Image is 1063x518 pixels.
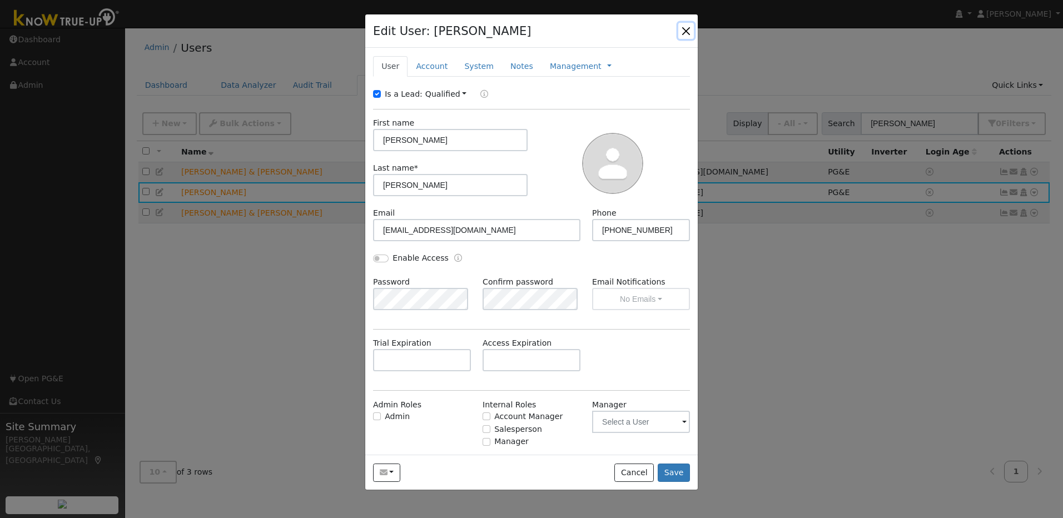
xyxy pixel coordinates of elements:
a: Enable Access [454,252,462,265]
label: Email Notifications [592,276,690,288]
h4: Edit User: [PERSON_NAME] [373,22,531,40]
label: Admin [385,411,410,422]
label: Enable Access [393,252,449,264]
button: rgretired57@gmail.com [373,464,400,482]
input: Admin [373,412,381,420]
input: Manager [483,438,490,446]
button: Cancel [614,464,654,482]
label: Salesperson [494,424,542,435]
input: Is a Lead: [373,90,381,98]
input: Select a User [592,411,690,433]
a: Notes [502,56,542,77]
label: Password [373,276,410,288]
label: Internal Roles [483,399,536,411]
a: Qualified [425,89,467,98]
input: Account Manager [483,412,490,420]
label: Last name [373,162,418,174]
label: Account Manager [494,411,563,422]
label: Email [373,207,395,219]
label: Access Expiration [483,337,552,349]
label: Phone [592,207,617,219]
label: Manager [494,436,529,447]
button: Save [658,464,690,482]
label: Admin Roles [373,399,421,411]
a: Management [550,61,602,72]
a: Account [408,56,456,77]
label: Trial Expiration [373,337,431,349]
label: Confirm password [483,276,553,288]
a: System [456,56,502,77]
label: Is a Lead: [385,88,423,100]
input: Salesperson [483,425,490,433]
label: Manager [592,399,627,411]
label: First name [373,117,414,129]
span: Required [414,163,418,172]
a: Lead [472,88,488,101]
a: User [373,56,408,77]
